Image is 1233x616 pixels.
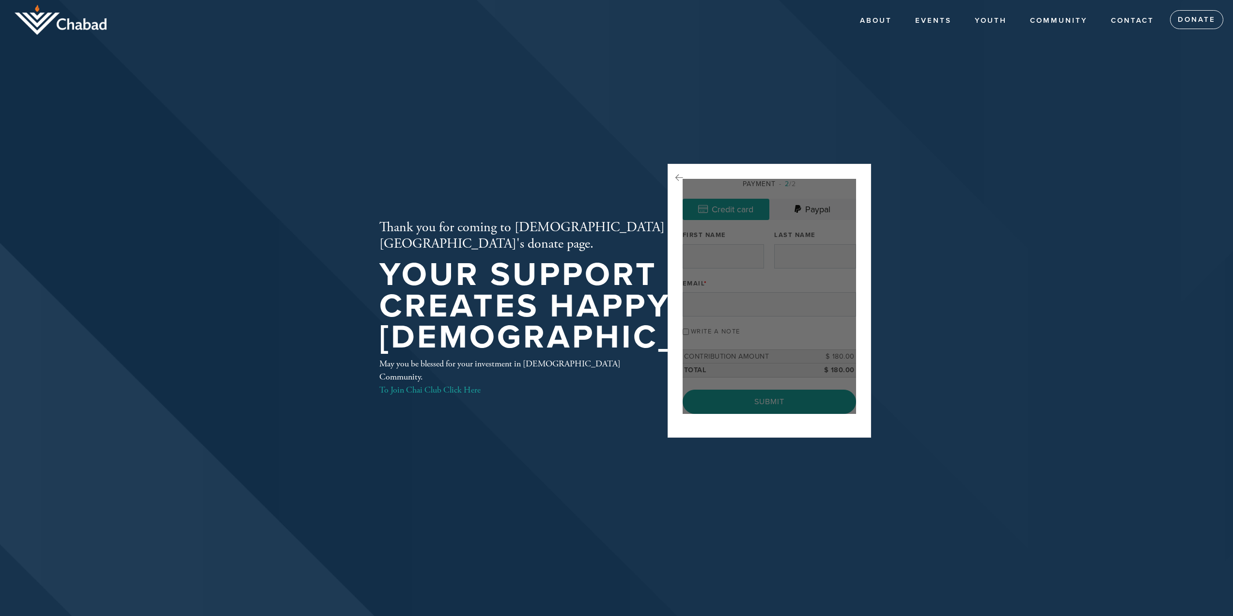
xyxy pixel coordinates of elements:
div: May you be blessed for your investment in [DEMOGRAPHIC_DATA] Community. [379,357,636,396]
a: YOUTH [968,12,1014,30]
h1: Your support creates happy [DEMOGRAPHIC_DATA]! [379,259,795,353]
a: COMMUNITY [1023,12,1095,30]
a: To Join Chai Club Click Here [379,384,481,395]
a: Donate [1170,10,1223,30]
a: Contact [1104,12,1161,30]
a: About [853,12,899,30]
img: logo_half.png [15,5,107,35]
a: Events [908,12,959,30]
h2: Thank you for coming to [DEMOGRAPHIC_DATA][GEOGRAPHIC_DATA]'s donate page. [379,220,795,252]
